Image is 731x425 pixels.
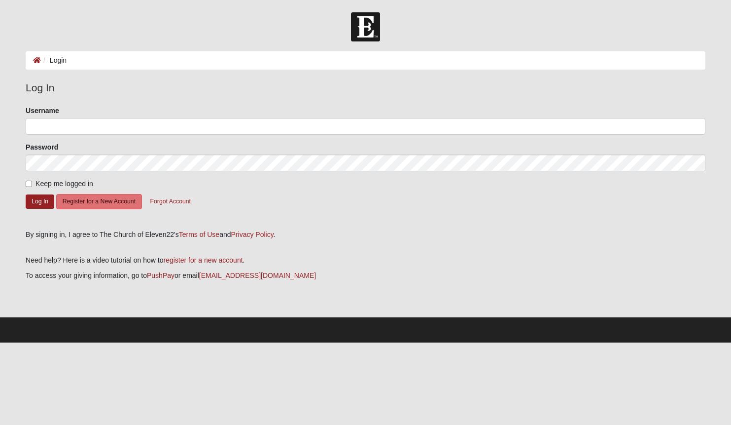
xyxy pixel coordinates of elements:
[199,271,316,279] a: [EMAIL_ADDRESS][DOMAIN_NAME]
[26,230,705,240] div: By signing in, I agree to The Church of Eleven22's and .
[26,194,54,209] button: Log In
[179,231,219,238] a: Terms of Use
[26,80,705,96] legend: Log In
[41,55,67,66] li: Login
[26,270,705,281] p: To access your giving information, go to or email
[35,180,93,188] span: Keep me logged in
[26,255,705,266] p: Need help? Here is a video tutorial on how to .
[147,271,174,279] a: PushPay
[163,256,243,264] a: register for a new account
[26,106,59,116] label: Username
[351,12,380,41] img: Church of Eleven22 Logo
[26,142,58,152] label: Password
[231,231,274,238] a: Privacy Policy
[56,194,142,209] button: Register for a New Account
[144,194,197,209] button: Forgot Account
[26,181,32,187] input: Keep me logged in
